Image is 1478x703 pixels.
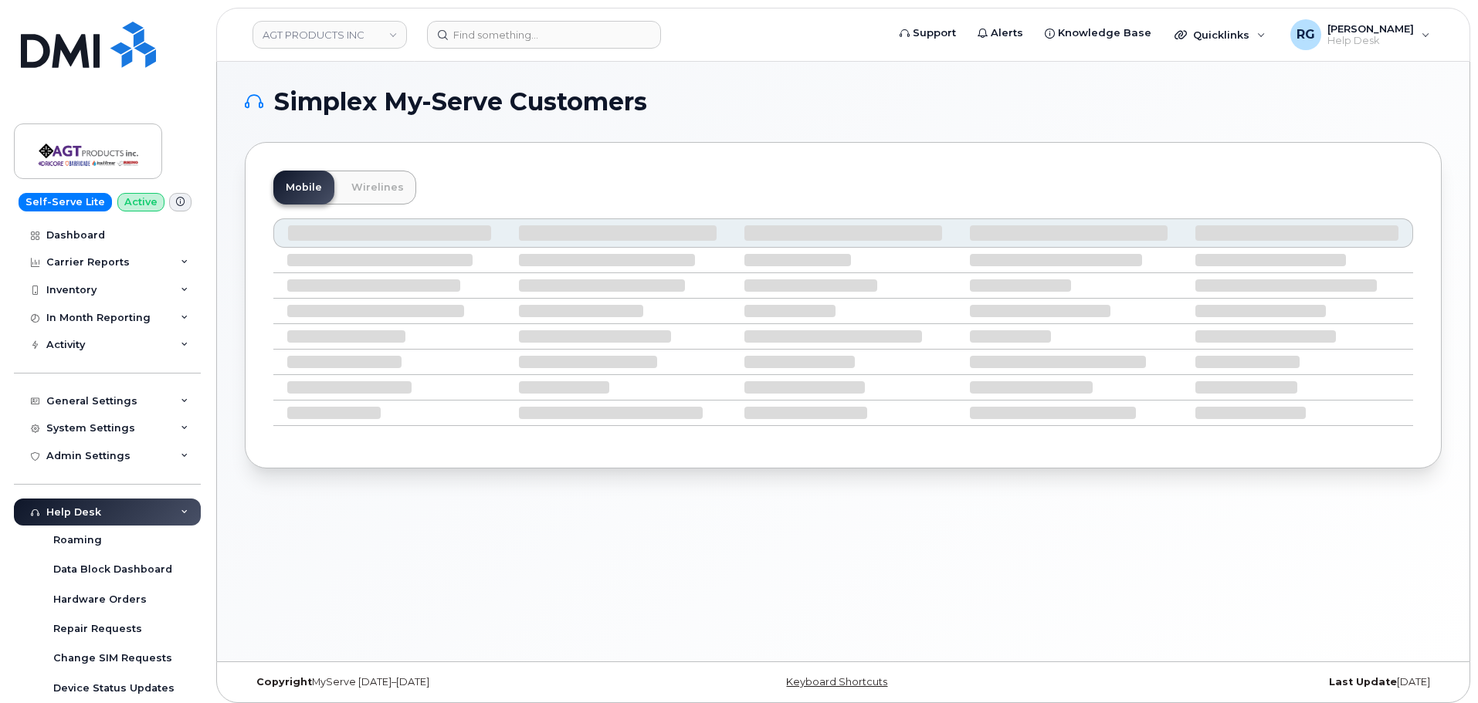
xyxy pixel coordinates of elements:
[1042,676,1442,688] div: [DATE]
[245,676,644,688] div: MyServe [DATE]–[DATE]
[786,676,887,688] a: Keyboard Shortcuts
[339,171,416,204] a: Wirelines
[1329,676,1397,688] strong: Last Update
[273,171,334,204] a: Mobile
[274,90,647,113] span: Simplex My-Serve Customers
[256,676,312,688] strong: Copyright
